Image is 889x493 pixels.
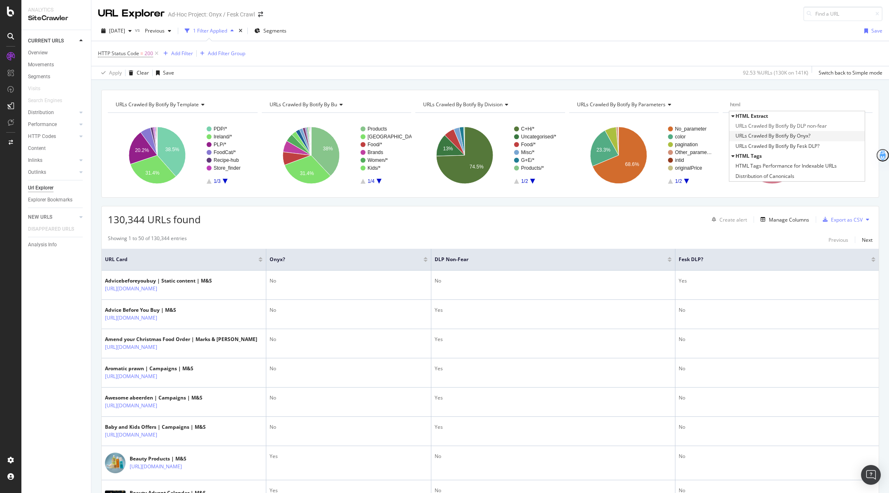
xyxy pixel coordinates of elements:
[270,306,428,314] div: No
[105,372,157,381] a: [URL][DOMAIN_NAME]
[193,27,227,34] div: 1 Filter Applied
[828,235,848,245] button: Previous
[105,453,126,473] img: main image
[28,61,85,69] a: Movements
[28,108,54,117] div: Distribution
[140,50,143,57] span: =
[675,150,712,155] text: Other_parame…
[270,277,428,285] div: No
[270,256,411,263] span: Onyx?
[735,162,837,170] span: HTML Tags Performance for Indexable URLs
[28,120,57,129] div: Performance
[521,126,535,132] text: C+H/*
[575,98,712,111] h4: URLs Crawled By Botify By parameters
[109,27,125,34] span: 2025 Sep. 25th
[98,7,165,21] div: URL Explorer
[28,168,77,177] a: Outlinks
[435,306,672,314] div: Yes
[521,134,556,140] text: Uncategorised/*
[323,146,333,152] text: 38%
[197,49,245,58] button: Add Filter Group
[116,101,199,108] span: URLs Crawled By Botify By template
[28,213,52,222] div: NEW URLS
[98,66,122,79] button: Apply
[368,165,381,171] text: Kids/*
[679,336,875,343] div: No
[28,156,42,165] div: Inlinks
[28,156,77,165] a: Inlinks
[28,72,85,81] a: Segments
[757,215,809,224] button: Manage Columns
[105,256,256,263] span: URL Card
[28,196,85,204] a: Explorer Bookmarks
[28,72,50,81] div: Segments
[270,101,337,108] span: URLs Crawled By Botify By bu
[28,132,77,141] a: HTTP Codes
[105,277,212,285] div: Advicebeforeyoubuy | Static content | M&S
[803,7,882,21] input: Find a URL
[435,423,672,431] div: Yes
[105,402,157,410] a: [URL][DOMAIN_NAME]
[114,98,250,111] h4: URLs Crawled By Botify By template
[160,49,193,58] button: Add Filter
[819,213,863,226] button: Export as CSV
[105,431,157,439] a: [URL][DOMAIN_NAME]
[735,112,768,119] span: HTML Extract
[719,216,747,223] div: Create alert
[28,241,57,249] div: Analysis Info
[214,134,232,140] text: Ireland/*
[105,343,157,351] a: [URL][DOMAIN_NAME]
[415,119,565,191] svg: A chart.
[28,49,48,57] div: Overview
[105,336,257,343] div: Amend your Christmas Food Order | Marks & [PERSON_NAME]
[182,24,237,37] button: 1 Filter Applied
[679,394,875,402] div: No
[144,48,153,59] span: 200
[735,172,794,180] span: Distribution of Canonicals
[270,336,428,343] div: No
[368,150,383,155] text: Brands
[28,96,70,105] a: Search Engines
[735,152,762,159] span: HTML Tags
[769,216,809,223] div: Manage Columns
[258,12,263,17] div: arrow-right-arrow-left
[163,69,174,76] div: Save
[208,50,245,57] div: Add Filter Group
[214,126,227,132] text: PDP/*
[729,98,865,111] h4: URLs Crawled By Botify By crawl_anomalies
[28,213,77,222] a: NEW URLS
[28,225,74,234] div: DISAPPEARED URLS
[435,365,672,372] div: Yes
[28,14,84,23] div: SiteCrawler
[819,69,882,76] div: Switch back to Simple mode
[168,10,255,19] div: Ad-Hoc Project: Onyx / Fesk Crawl
[28,144,85,153] a: Content
[596,147,610,153] text: 23.3%
[421,98,558,111] h4: URLs Crawled By Botify By division
[743,69,808,76] div: 92.53 % URLs ( 130K on 141K )
[521,165,544,171] text: Products/*
[145,170,159,176] text: 31.4%
[423,101,503,108] span: URLs Crawled By Botify By division
[569,119,719,191] svg: A chart.
[108,119,258,191] svg: A chart.
[28,96,62,105] div: Search Engines
[521,150,535,155] text: Misc/*
[675,157,684,163] text: intid
[142,24,175,37] button: Previous
[28,108,77,117] a: Distribution
[679,277,875,285] div: Yes
[270,365,428,372] div: No
[735,142,819,150] span: URLs Crawled By Botify By Fesk DLP?
[435,256,655,263] span: DLP non-fear
[28,7,84,14] div: Analytics
[130,455,200,463] div: Beauty Products | M&S
[28,225,82,234] a: DISAPPEARED URLS
[214,142,226,147] text: PLP/*
[735,122,827,130] span: URLs Crawled By Botify By DLP non-fear
[237,27,244,35] div: times
[435,277,672,285] div: No
[105,285,157,293] a: [URL][DOMAIN_NAME]
[435,453,672,460] div: No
